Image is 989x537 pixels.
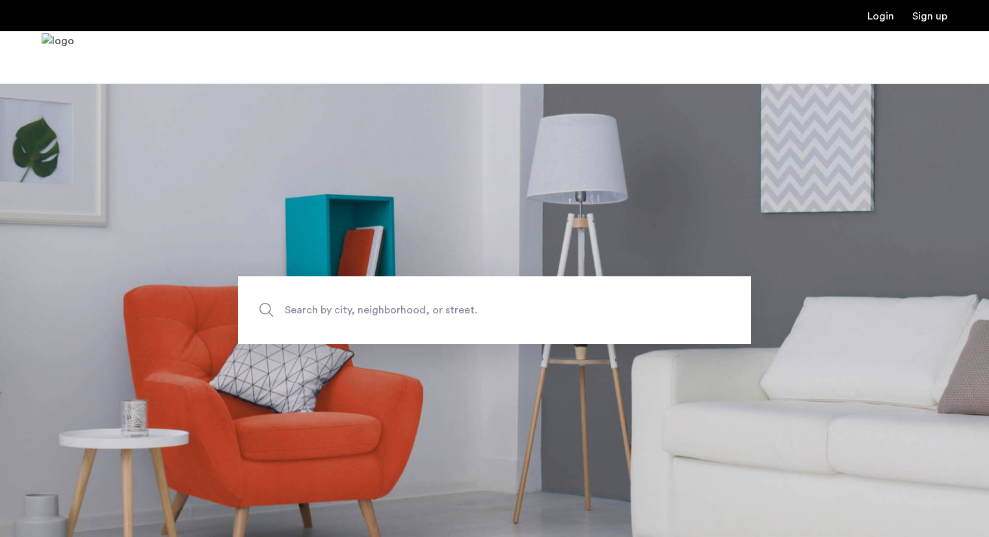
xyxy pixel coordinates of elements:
input: Apartment Search [238,276,751,344]
span: Search by city, neighborhood, or street. [285,302,644,319]
a: Login [867,11,894,21]
a: Cazamio Logo [42,33,74,82]
a: Registration [912,11,947,21]
img: logo [42,33,74,82]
